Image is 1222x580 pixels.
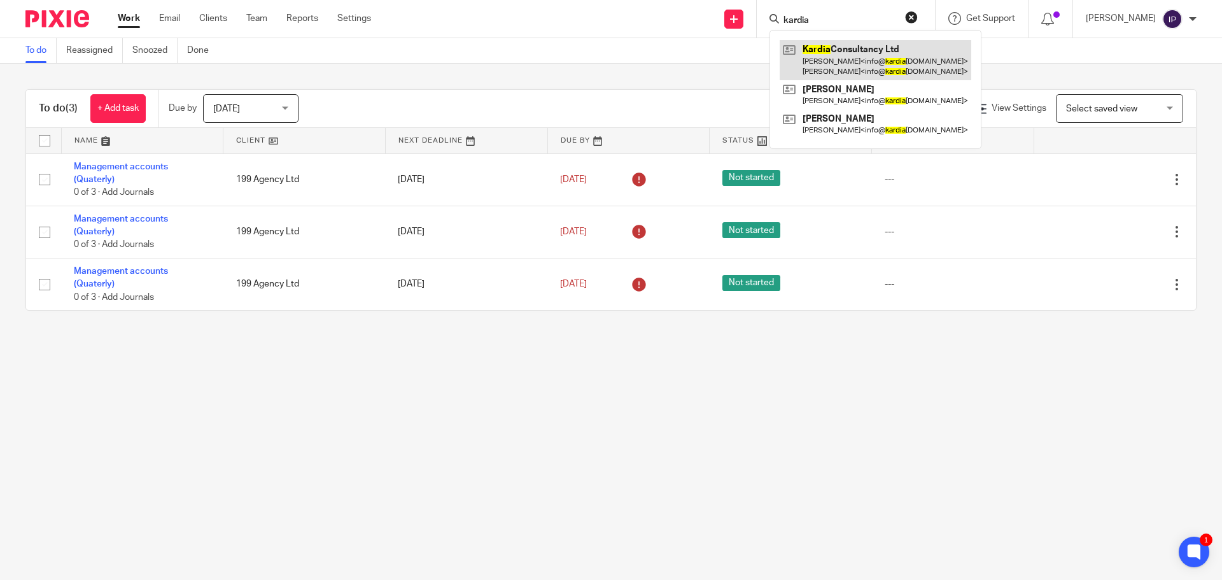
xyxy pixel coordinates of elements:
span: [DATE] [560,279,587,288]
span: 0 of 3 · Add Journals [74,241,154,250]
a: Reports [286,12,318,25]
span: Not started [722,170,780,186]
td: [DATE] [385,258,547,310]
td: 199 Agency Ltd [223,258,386,310]
td: [DATE] [385,153,547,206]
td: [DATE] [385,206,547,258]
a: To do [25,38,57,63]
span: Select saved view [1066,104,1137,113]
button: Clear [905,11,918,24]
span: 0 of 3 · Add Journals [74,188,154,197]
div: --- [885,173,1022,186]
td: 199 Agency Ltd [223,206,386,258]
a: Management accounts (Quaterly) [74,162,168,184]
img: svg%3E [1162,9,1183,29]
a: Reassigned [66,38,123,63]
input: Search [782,15,897,27]
a: Team [246,12,267,25]
a: Clients [199,12,227,25]
span: (3) [66,103,78,113]
div: --- [885,225,1022,238]
a: Work [118,12,140,25]
a: + Add task [90,94,146,123]
td: 199 Agency Ltd [223,153,386,206]
p: Due by [169,102,197,115]
a: Email [159,12,180,25]
a: Settings [337,12,371,25]
a: Snoozed [132,38,178,63]
span: Not started [722,275,780,291]
p: [PERSON_NAME] [1086,12,1156,25]
span: [DATE] [560,227,587,236]
span: Get Support [966,14,1015,23]
span: Not started [722,222,780,238]
div: 1 [1200,534,1212,546]
span: View Settings [992,104,1046,113]
a: Done [187,38,218,63]
span: 0 of 3 · Add Journals [74,293,154,302]
a: Management accounts (Quaterly) [74,215,168,236]
img: Pixie [25,10,89,27]
h1: To do [39,102,78,115]
span: [DATE] [560,175,587,184]
span: [DATE] [213,104,240,113]
a: Management accounts (Quaterly) [74,267,168,288]
div: --- [885,278,1022,290]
